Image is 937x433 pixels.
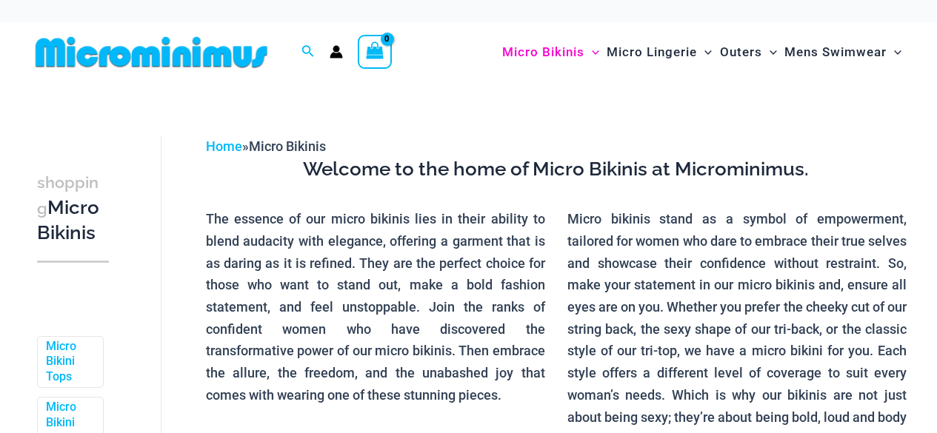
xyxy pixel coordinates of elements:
a: Home [206,138,242,154]
a: View Shopping Cart, empty [358,35,392,69]
span: Menu Toggle [887,33,901,71]
span: Mens Swimwear [784,33,887,71]
span: Outers [720,33,762,71]
h3: Micro Bikinis [37,169,109,246]
a: Account icon link [330,45,343,58]
span: Menu Toggle [762,33,777,71]
a: Search icon link [301,43,315,61]
span: Micro Lingerie [607,33,697,71]
span: shopping [37,173,99,218]
span: Menu Toggle [584,33,599,71]
a: Micro Bikini Tops [46,339,92,385]
img: MM SHOP LOGO FLAT [30,36,273,69]
nav: Site Navigation [496,27,907,77]
h3: Welcome to the home of Micro Bikinis at Microminimus. [206,157,907,182]
p: The essence of our micro bikinis lies in their ability to blend audacity with elegance, offering ... [206,208,545,406]
a: Mens SwimwearMenu ToggleMenu Toggle [781,30,905,75]
a: Micro LingerieMenu ToggleMenu Toggle [603,30,716,75]
a: OutersMenu ToggleMenu Toggle [716,30,781,75]
span: Micro Bikinis [502,33,584,71]
span: Menu Toggle [697,33,712,71]
a: Micro BikinisMenu ToggleMenu Toggle [498,30,603,75]
span: » [206,138,326,154]
span: Micro Bikinis [249,138,326,154]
